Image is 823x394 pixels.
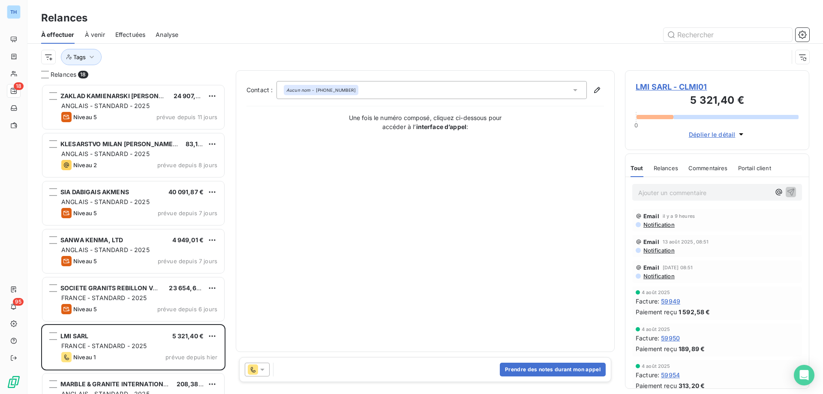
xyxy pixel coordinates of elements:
span: 18 [14,82,24,90]
span: 1 592,58 € [679,307,710,316]
span: prévue depuis 7 jours [158,258,217,265]
button: Déplier le détail [686,129,748,139]
span: Relances [51,70,76,79]
span: Paiement reçu [636,344,677,353]
span: 59949 [661,297,680,306]
span: 83,11 € [186,140,206,147]
span: 189,89 € [679,344,705,353]
span: 4 août 2025 [642,290,670,295]
span: FRANCE - STANDARD - 2025 [61,342,147,349]
span: Notification [643,247,675,254]
span: À effectuer [41,30,75,39]
span: 4 949,01 € [172,236,204,244]
span: 24 907,74 € [174,92,208,99]
span: LMI SARL [60,332,88,340]
span: Relances [654,165,678,171]
em: Aucun nom [286,87,310,93]
span: Niveau 5 [73,306,97,313]
span: il y a 9 heures [663,214,695,219]
span: [DATE] 08:51 [663,265,693,270]
span: prévue depuis 7 jours [158,210,217,217]
span: prévue depuis 8 jours [157,162,217,168]
span: 59950 [661,334,680,343]
span: ANGLAIS - STANDARD - 2025 [61,102,150,109]
span: ANGLAIS - STANDARD - 2025 [61,198,150,205]
span: Déplier le détail [689,130,736,139]
span: SIA DABIGAIS AKMENS [60,188,129,195]
div: Open Intercom Messenger [794,365,814,385]
span: Paiement reçu [636,307,677,316]
div: grid [41,84,225,394]
span: MARBLE & GRANITE INTERNATIONAL [60,380,171,388]
p: Une fois le numéro composé, cliquez ci-dessous pour accéder à l’ : [339,113,511,131]
span: Facture : [636,370,659,379]
span: KLESARSTVO MILAN [PERSON_NAME] D.O.O. [60,140,195,147]
span: Facture : [636,334,659,343]
span: ZAKLAD KAMIENARSKI [PERSON_NAME] [60,92,183,99]
a: 18 [7,84,20,98]
span: ANGLAIS - STANDARD - 2025 [61,150,150,157]
h3: 5 321,40 € [636,93,799,110]
span: LMI SARL - CLMI01 [636,81,799,93]
span: Tout [631,165,643,171]
span: 4 août 2025 [642,364,670,369]
span: Paiement reçu [636,381,677,390]
span: Niveau 5 [73,114,97,120]
button: Prendre des notes durant mon appel [500,363,606,376]
span: Effectuées [115,30,146,39]
span: Analyse [156,30,178,39]
label: Contact : [246,86,276,94]
span: Email [643,238,659,245]
span: 23 654,69 € [169,284,206,292]
span: prévue depuis 11 jours [156,114,217,120]
span: 313,20 € [679,381,705,390]
span: 40 091,87 € [168,188,204,195]
span: Email [643,264,659,271]
span: Niveau 5 [73,210,97,217]
span: 18 [78,71,88,78]
span: Tags [73,54,86,60]
span: FRANCE - STANDARD - 2025 [61,294,147,301]
span: 5 321,40 € [172,332,204,340]
span: 0 [634,122,638,129]
span: 4 août 2025 [642,327,670,332]
button: Tags [61,49,102,65]
span: SANWA KENMA, LTD [60,236,123,244]
span: Notification [643,273,675,280]
span: Niveau 2 [73,162,97,168]
input: Rechercher [664,28,792,42]
h3: Relances [41,10,87,26]
span: prévue depuis hier [165,354,217,361]
span: Email [643,213,659,220]
span: Commentaires [688,165,728,171]
strong: interface d’appel [416,123,467,130]
span: Niveau 1 [73,354,96,361]
span: 95 [13,298,24,306]
img: Logo LeanPay [7,375,21,389]
span: 59954 [661,370,680,379]
span: Facture : [636,297,659,306]
span: Portail client [738,165,771,171]
span: 13 août 2025, 08:51 [663,239,709,244]
span: Notification [643,221,675,228]
span: Niveau 5 [73,258,97,265]
span: ANGLAIS - STANDARD - 2025 [61,246,150,253]
span: À venir [85,30,105,39]
div: - [PHONE_NUMBER] [286,87,356,93]
div: TH [7,5,21,19]
span: prévue depuis 6 jours [157,306,217,313]
span: 208,38 € [177,380,204,388]
span: SOCIETE GRANITS REBILLON VOIRIE [60,284,169,292]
